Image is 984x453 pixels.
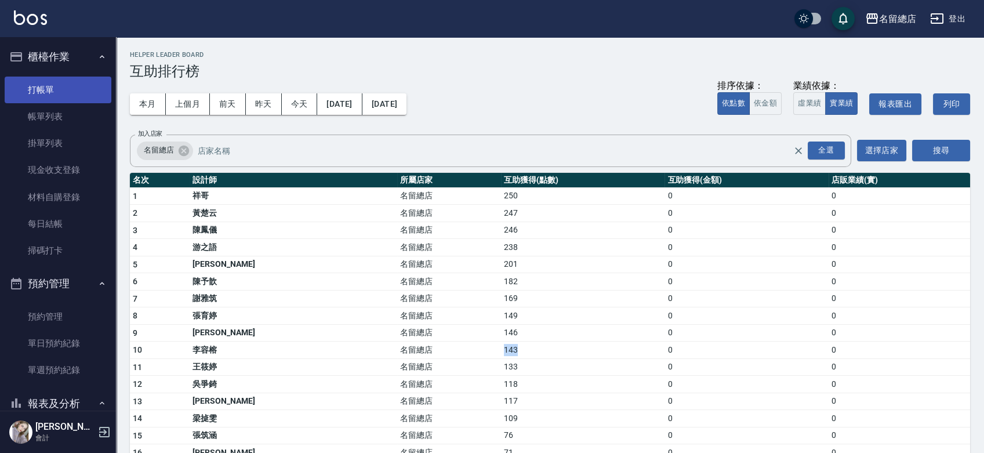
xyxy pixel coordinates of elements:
[829,187,970,205] td: 0
[190,410,397,427] td: 梁㨗雯
[5,389,111,419] button: 報表及分析
[246,93,282,115] button: 昨天
[5,237,111,264] a: 掃碼打卡
[397,290,501,307] td: 名留總店
[35,433,95,443] p: 會計
[397,410,501,427] td: 名留總店
[397,427,501,444] td: 名留總店
[793,92,826,115] button: 虛業績
[829,427,970,444] td: 0
[190,393,397,410] td: [PERSON_NAME]
[397,358,501,376] td: 名留總店
[190,222,397,239] td: 陳鳳儀
[925,8,970,30] button: 登出
[133,363,143,372] span: 11
[832,7,855,30] button: save
[190,376,397,393] td: 吳爭錡
[190,205,397,222] td: 黃楚云
[501,342,665,359] td: 143
[501,173,665,188] th: 互助獲得(點數)
[749,92,782,115] button: 依金額
[665,307,828,325] td: 0
[190,273,397,291] td: 陳予歆
[130,173,190,188] th: 名次
[665,342,828,359] td: 0
[5,103,111,130] a: 帳單列表
[133,311,137,320] span: 8
[317,93,362,115] button: [DATE]
[133,260,137,269] span: 5
[825,92,858,115] button: 實業績
[501,410,665,427] td: 109
[665,173,828,188] th: 互助獲得(金額)
[282,93,318,115] button: 今天
[190,307,397,325] td: 張育婷
[397,324,501,342] td: 名留總店
[5,130,111,157] a: 掛單列表
[665,410,828,427] td: 0
[501,358,665,376] td: 133
[397,205,501,222] td: 名留總店
[130,51,970,59] h2: Helper Leader Board
[190,358,397,376] td: 王筱婷
[501,273,665,291] td: 182
[860,7,921,31] button: 名留總店
[829,205,970,222] td: 0
[501,205,665,222] td: 247
[210,93,246,115] button: 前天
[501,393,665,410] td: 117
[5,157,111,183] a: 現金收支登錄
[829,239,970,256] td: 0
[195,140,814,161] input: 店家名稱
[397,256,501,273] td: 名留總店
[5,77,111,103] a: 打帳單
[829,273,970,291] td: 0
[190,342,397,359] td: 李容榕
[665,358,828,376] td: 0
[665,393,828,410] td: 0
[133,294,137,303] span: 7
[133,414,143,423] span: 14
[137,142,193,160] div: 名留總店
[790,143,807,159] button: Clear
[397,187,501,205] td: 名留總店
[397,273,501,291] td: 名留總店
[665,427,828,444] td: 0
[133,328,137,338] span: 9
[190,324,397,342] td: [PERSON_NAME]
[5,357,111,383] a: 單週預約紀錄
[5,211,111,237] a: 每日結帳
[397,173,501,188] th: 所屬店家
[665,290,828,307] td: 0
[130,63,970,79] h3: 互助排行榜
[137,144,181,156] span: 名留總店
[133,397,143,406] span: 13
[190,427,397,444] td: 張筑涵
[501,256,665,273] td: 201
[805,139,847,162] button: Open
[133,208,137,218] span: 2
[665,239,828,256] td: 0
[190,256,397,273] td: [PERSON_NAME]
[829,410,970,427] td: 0
[190,290,397,307] td: 謝雅筑
[501,239,665,256] td: 238
[857,140,907,161] button: 選擇店家
[133,277,137,286] span: 6
[5,330,111,357] a: 單日預約紀錄
[829,324,970,342] td: 0
[717,80,782,92] div: 排序依據：
[501,307,665,325] td: 149
[130,93,166,115] button: 本月
[5,269,111,299] button: 預約管理
[14,10,47,25] img: Logo
[829,222,970,239] td: 0
[397,393,501,410] td: 名留總店
[362,93,406,115] button: [DATE]
[665,187,828,205] td: 0
[869,93,921,115] button: 報表匯出
[397,239,501,256] td: 名留總店
[190,239,397,256] td: 游之語
[133,242,137,252] span: 4
[665,273,828,291] td: 0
